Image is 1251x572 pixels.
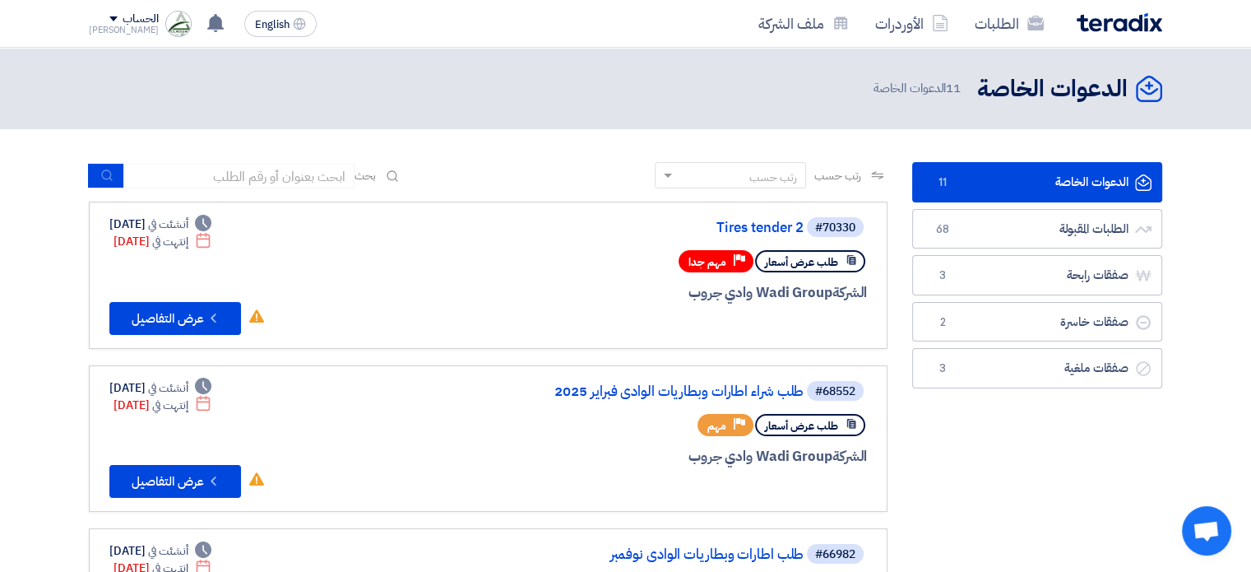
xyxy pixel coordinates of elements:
a: الطلبات [961,4,1057,43]
span: طلب عرض أسعار [765,418,838,434]
a: ملف الشركة [745,4,862,43]
span: 11 [946,79,961,97]
h2: الدعوات الخاصة [977,73,1128,105]
span: إنتهت في [152,397,188,414]
a: الطلبات المقبولة68 [912,209,1162,249]
div: #70330 [815,222,855,234]
a: طلب شراء اطارات وبطاريات الوادى فبراير 2025 [475,384,804,399]
span: أنشئت في [148,216,188,233]
span: 11 [933,174,952,191]
div: رتب حسب [749,169,797,186]
a: صفقات ملغية3 [912,348,1162,388]
span: الشركة [832,282,868,303]
span: أنشئت في [148,379,188,397]
span: بحث [354,167,376,184]
div: [DATE] [109,542,211,560]
button: عرض التفاصيل [109,302,241,335]
span: 3 [933,267,952,284]
a: الأوردرات [862,4,961,43]
a: صفقات رابحة3 [912,255,1162,295]
div: [DATE] [109,379,211,397]
button: English [244,11,317,37]
span: 2 [933,314,952,331]
span: English [255,19,290,30]
img: Teradix logo [1077,13,1162,32]
div: #68552 [815,386,855,398]
div: الحساب [123,12,158,26]
span: مهم [707,418,726,434]
div: [DATE] [114,233,211,250]
button: عرض التفاصيل [109,465,241,498]
span: أنشئت في [148,542,188,560]
a: صفقات خاسرة2 [912,302,1162,342]
a: الدعوات الخاصة11 [912,162,1162,202]
div: [DATE] [109,216,211,233]
a: Open chat [1182,506,1231,556]
span: الدعوات الخاصة [873,79,964,98]
span: إنتهت في [152,233,188,250]
input: ابحث بعنوان أو رقم الطلب [124,164,354,188]
span: مهم جدا [688,254,726,270]
div: [PERSON_NAME] [89,26,159,35]
span: رتب حسب [814,167,861,184]
div: Wadi Group وادي جروب [471,446,867,467]
span: 3 [933,360,952,377]
div: [DATE] [114,397,211,414]
span: طلب عرض أسعار [765,254,838,270]
span: الشركة [832,446,868,467]
a: Tires tender 2 [475,221,804,235]
div: Wadi Group وادي جروب [471,282,867,304]
a: طلب اطارات وبطاريات الوادى نوفمبر [475,547,804,562]
span: 68 [933,221,952,238]
img: _1661185733065.jpg [165,11,192,37]
div: #66982 [815,549,855,560]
